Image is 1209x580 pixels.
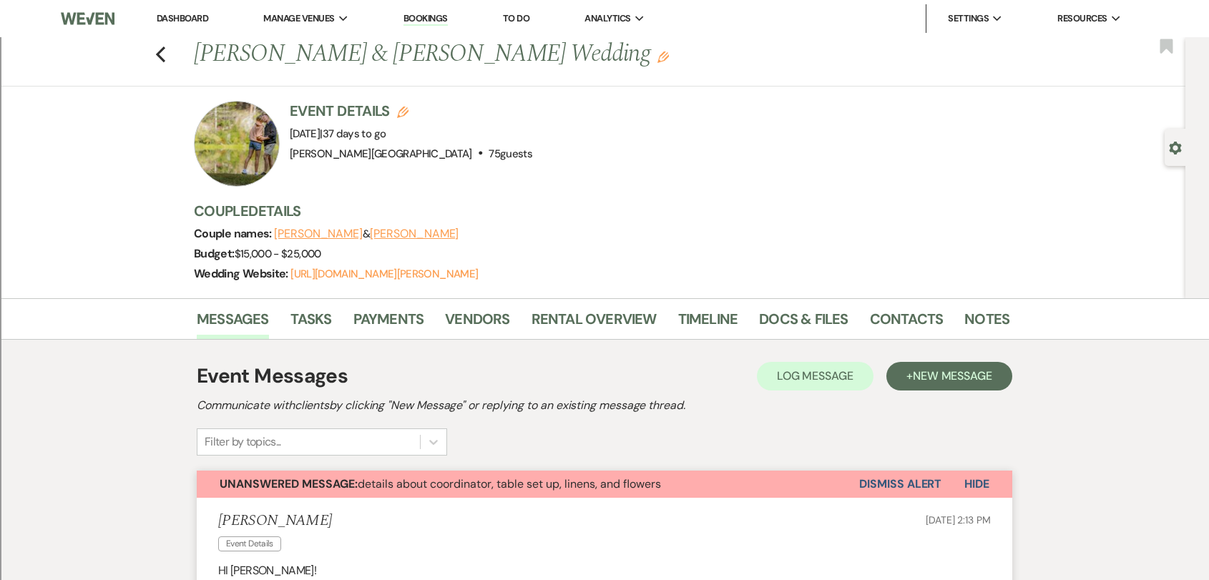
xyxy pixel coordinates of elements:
[403,12,448,26] a: Bookings
[503,12,529,24] a: To Do
[584,11,630,26] span: Analytics
[157,12,208,24] a: Dashboard
[263,11,334,26] span: Manage Venues
[948,11,989,26] span: Settings
[61,4,115,34] img: Weven Logo
[1057,11,1107,26] span: Resources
